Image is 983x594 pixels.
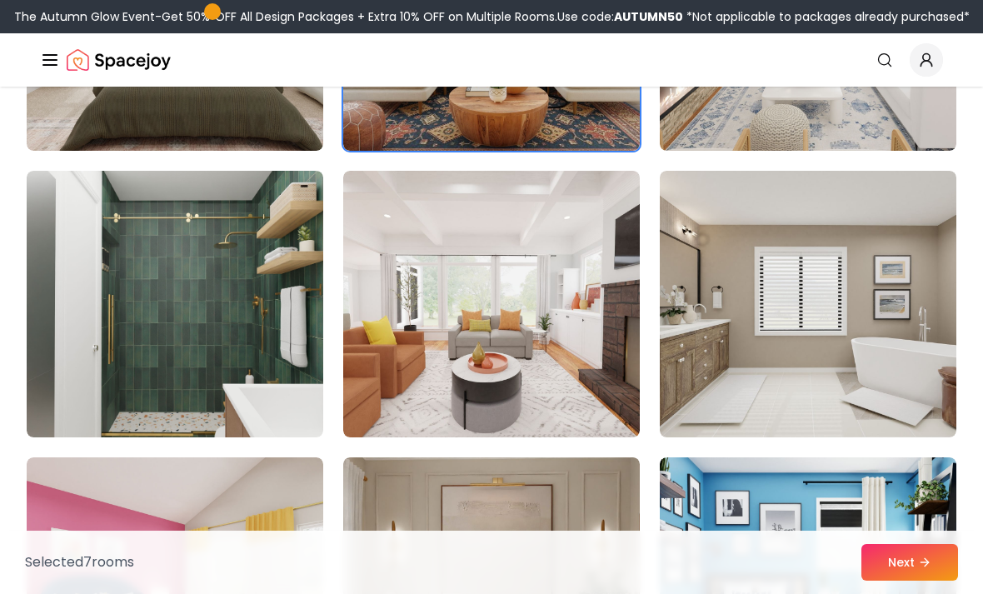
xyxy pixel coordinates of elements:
[660,171,956,437] img: Room room-33
[14,8,970,25] div: The Autumn Glow Event-Get 50% OFF All Design Packages + Extra 10% OFF on Multiple Rooms.
[343,171,640,437] img: Room room-32
[40,33,943,87] nav: Global
[557,8,683,25] span: Use code:
[67,43,171,77] a: Spacejoy
[67,43,171,77] img: Spacejoy Logo
[614,8,683,25] b: AUTUMN50
[683,8,970,25] span: *Not applicable to packages already purchased*
[861,544,958,581] button: Next
[25,552,134,572] p: Selected 7 room s
[27,171,323,437] img: Room room-31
